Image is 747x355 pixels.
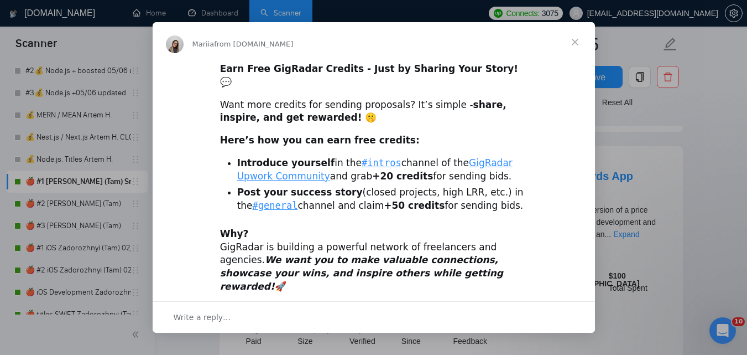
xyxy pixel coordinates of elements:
[192,40,215,48] span: Mariia
[153,301,595,333] div: Open conversation and reply
[237,187,363,198] b: Post your success story
[220,254,503,292] i: We want you to make valuable connections, showcase your wins, and inspire others while getting re...
[555,22,595,62] span: Close
[237,157,335,168] b: Introduce yourself
[253,200,298,211] a: #general
[220,135,420,146] b: Here’s how you can earn free credits:
[237,157,513,182] a: GigRadar Upwork Community
[214,40,293,48] span: from [DOMAIN_NAME]
[174,310,231,325] span: Write a reply…
[220,228,527,294] div: GigRadar is building a powerful network of freelancers and agencies. 🚀
[220,228,249,239] b: Why?
[220,99,527,125] div: Want more credits for sending proposals? It’s simple -
[384,200,445,211] b: +50 credits
[362,157,401,168] a: #intros
[237,157,527,183] li: in the channel of the and grab for sending bids.
[372,171,433,182] b: +20 credits
[220,63,518,74] b: Earn Free GigRadar Credits - Just by Sharing Your Story!
[237,186,527,213] li: (closed projects, high LRR, etc.) in the channel and claim for sending bids.
[220,63,527,89] div: 💬
[166,35,184,53] img: Profile image for Mariia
